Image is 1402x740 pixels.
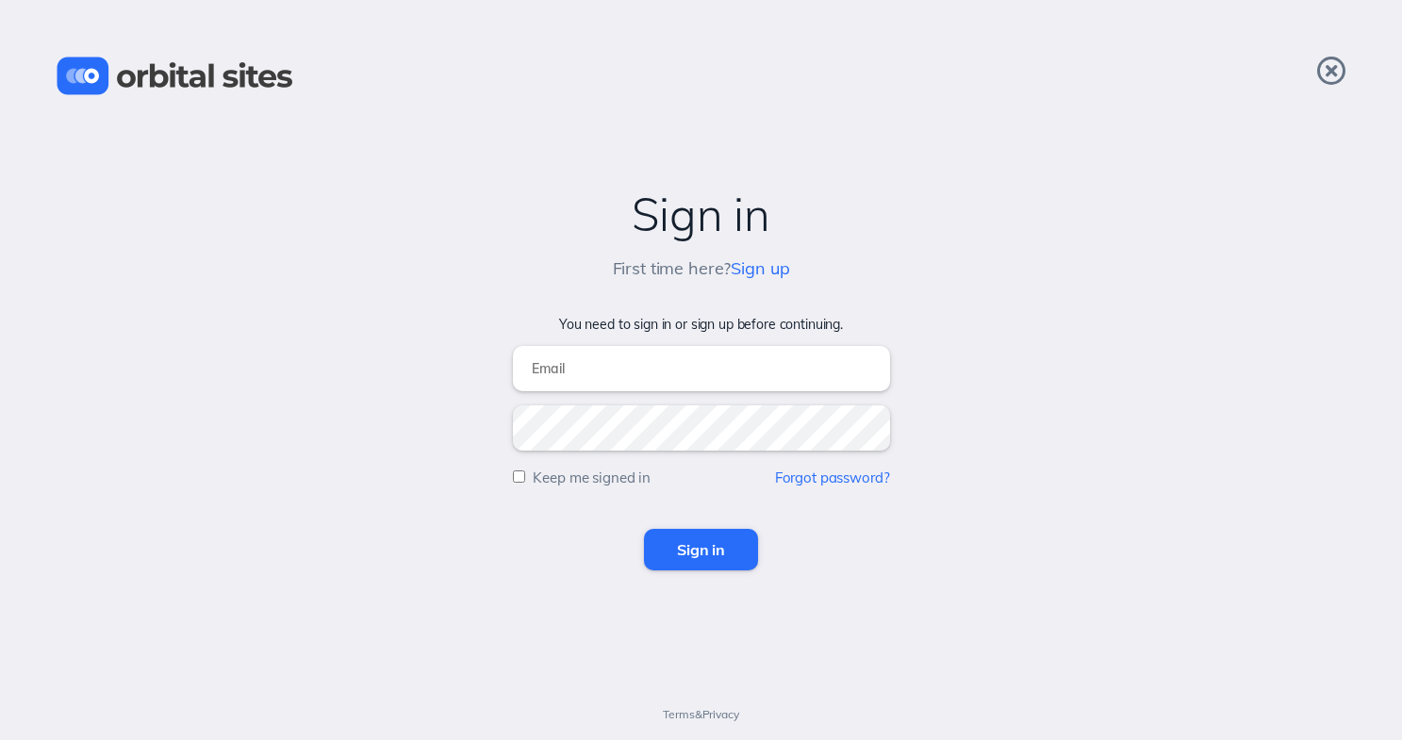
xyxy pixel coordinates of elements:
[533,469,651,486] label: Keep me signed in
[613,259,790,279] h5: First time here?
[775,469,890,486] a: Forgot password?
[702,707,739,721] a: Privacy
[513,346,890,391] input: Email
[19,189,1383,240] h2: Sign in
[644,529,758,570] input: Sign in
[731,257,789,279] a: Sign up
[57,57,293,95] img: Orbital Sites Logo
[19,317,1383,570] form: You need to sign in or sign up before continuing.
[663,707,694,721] a: Terms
